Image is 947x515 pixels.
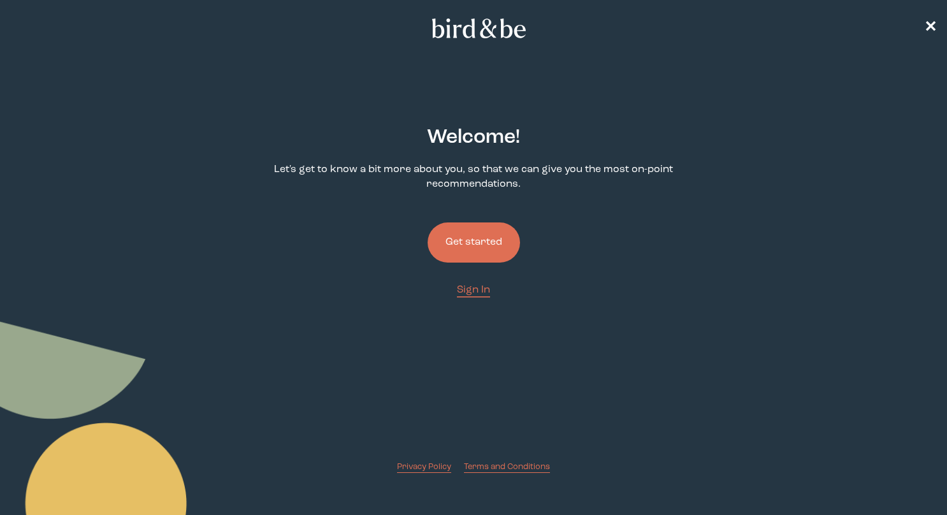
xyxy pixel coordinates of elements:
p: Let's get to know a bit more about you, so that we can give you the most on-point recommendations. [247,163,700,192]
span: Terms and Conditions [464,463,550,471]
a: Terms and Conditions [464,461,550,473]
span: Privacy Policy [397,463,451,471]
h2: Welcome ! [427,123,520,152]
span: Sign In [457,285,490,295]
a: Get started [428,202,520,283]
span: ✕ [924,20,937,36]
button: Get started [428,222,520,263]
a: Privacy Policy [397,461,451,473]
iframe: Gorgias live chat messenger [883,455,934,502]
a: Sign In [457,283,490,298]
a: ✕ [924,17,937,40]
